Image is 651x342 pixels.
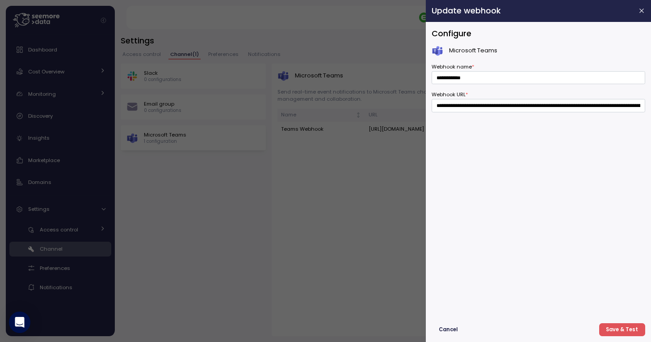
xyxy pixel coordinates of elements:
[606,324,638,336] span: Save & Test
[432,323,464,336] button: Cancel
[449,46,497,55] p: Microsoft Teams
[599,323,645,336] button: Save & Test
[432,28,645,39] h3: Configure
[432,63,475,71] label: Webhook name
[9,312,30,333] div: Open Intercom Messenger
[439,324,458,336] span: Cancel
[432,7,631,15] h2: Update webhook
[432,91,468,99] label: Webhook URL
